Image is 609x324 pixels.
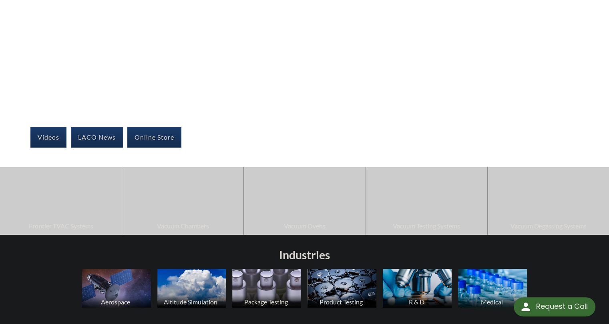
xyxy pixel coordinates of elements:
span: Vacuum Chambers [126,221,239,231]
a: Product Testing Hard Drives image [308,269,376,310]
span: Vacuum Degassing Systems [492,221,605,231]
img: Satellite image [82,269,151,308]
a: Vacuum Testing Systems [366,167,487,235]
img: Hard Drives image [308,269,376,308]
h2: Industries [79,248,531,262]
a: Videos [30,127,66,147]
span: Frontier TVAC Systems [4,221,118,231]
div: Request a Call [514,297,595,316]
a: Vacuum Degassing Systems [488,167,609,235]
img: Altitude Simulation, Clouds [157,269,226,308]
div: Altitude Simulation [156,298,225,306]
img: Microscope image [383,269,452,308]
img: Perfume Bottles image [232,269,301,308]
a: LACO News [71,127,123,147]
div: Product Testing [306,298,376,306]
a: Medical Medication Bottles image [458,269,527,310]
a: Vacuum Ovens [244,167,365,235]
img: round button [519,300,532,313]
img: Medication Bottles image [458,269,527,308]
a: R & D Microscope image [383,269,452,310]
div: R & D [382,298,451,306]
a: Online Store [127,127,181,147]
a: Package Testing Perfume Bottles image [232,269,301,310]
a: Altitude Simulation Altitude Simulation, Clouds [157,269,226,310]
div: Package Testing [231,298,300,306]
div: Aerospace [81,298,150,306]
div: Medical [457,298,526,306]
a: Aerospace Satellite image [82,269,151,310]
span: Vacuum Testing Systems [370,221,483,231]
span: Vacuum Ovens [248,221,361,231]
a: Vacuum Chambers [122,167,243,235]
div: Request a Call [536,297,587,316]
